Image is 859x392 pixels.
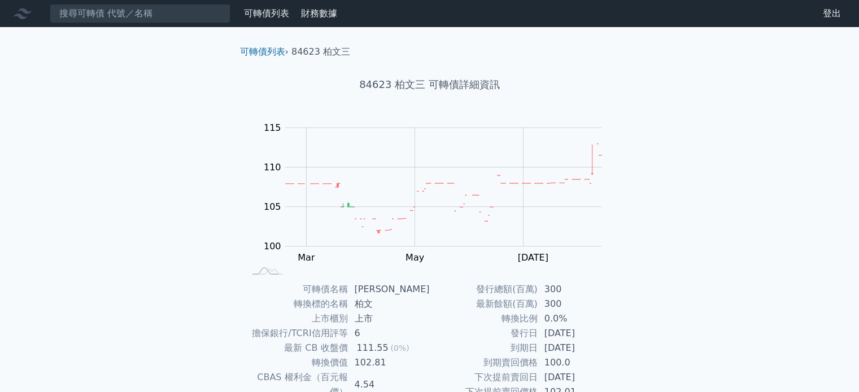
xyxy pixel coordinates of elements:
tspan: 115 [264,122,281,133]
span: (0%) [391,343,409,353]
td: 可轉債名稱 [245,282,348,297]
td: 300 [538,297,615,311]
td: 100.0 [538,355,615,370]
td: 擔保銀行/TCRI信用評等 [245,326,348,341]
td: 柏文 [348,297,430,311]
td: 6 [348,326,430,341]
td: 上市 [348,311,430,326]
g: Chart [257,122,618,263]
td: 300 [538,282,615,297]
td: [DATE] [538,370,615,385]
div: 111.55 [355,341,391,355]
a: 登出 [814,5,850,23]
td: 上市櫃別 [245,311,348,326]
tspan: [DATE] [518,252,548,263]
tspan: May [405,252,424,263]
td: 轉換比例 [430,311,538,326]
td: 到期賣回價格 [430,355,538,370]
a: 可轉債列表 [244,8,289,19]
tspan: 110 [264,162,281,173]
td: 發行日 [430,326,538,341]
tspan: Mar [298,252,315,263]
td: 0.0% [538,311,615,326]
td: 最新 CB 收盤價 [245,341,348,355]
td: 轉換標的名稱 [245,297,348,311]
td: [PERSON_NAME] [348,282,430,297]
input: 搜尋可轉債 代號／名稱 [50,4,230,23]
td: 下次提前賣回日 [430,370,538,385]
td: [DATE] [538,326,615,341]
li: › [240,45,289,59]
tspan: 100 [264,241,281,252]
h1: 84623 柏文三 可轉債詳細資訊 [231,77,629,93]
a: 財務數據 [301,8,337,19]
td: 到期日 [430,341,538,355]
td: [DATE] [538,341,615,355]
td: 102.81 [348,355,430,370]
li: 84623 柏文三 [291,45,350,59]
td: 發行總額(百萬) [430,282,538,297]
td: 轉換價值 [245,355,348,370]
a: 可轉債列表 [240,46,285,57]
tspan: 105 [264,201,281,212]
td: 最新餘額(百萬) [430,297,538,311]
